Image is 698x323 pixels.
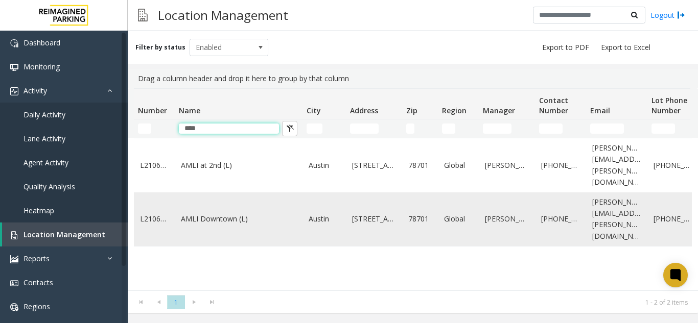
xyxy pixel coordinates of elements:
[307,123,322,134] input: City Filter
[654,160,692,171] a: [PHONE_NUMBER]
[135,43,185,52] label: Filter by status
[134,119,175,138] td: Number Filter
[485,213,529,225] a: [PERSON_NAME]
[590,123,624,134] input: Email Filter
[483,106,515,115] span: Manager
[24,302,50,311] span: Regions
[24,134,65,143] span: Lane Activity
[2,222,128,246] a: Location Management
[179,106,200,115] span: Name
[24,182,75,191] span: Quality Analysis
[350,106,378,115] span: Address
[134,69,692,88] div: Drag a column header and drop it here to group by that column
[190,39,252,56] span: Enabled
[408,213,432,225] a: 78701
[538,40,593,55] button: Export to PDF
[444,160,473,171] a: Global
[597,40,655,55] button: Export to Excel
[138,106,167,115] span: Number
[442,123,455,134] input: Region Filter
[346,119,402,138] td: Address Filter
[282,121,297,136] button: Clear
[24,254,50,263] span: Reports
[24,230,105,239] span: Location Management
[539,123,563,134] input: Contact Number Filter
[10,303,18,311] img: 'icon'
[408,160,432,171] a: 78701
[601,42,650,53] span: Export to Excel
[10,63,18,71] img: 'icon'
[24,86,47,95] span: Activity
[307,106,321,115] span: City
[140,160,169,171] a: L21063800
[541,213,580,225] a: [PHONE_NUMBER]
[652,95,687,115] span: Lot Phone Number
[303,119,346,138] td: City Filter
[479,119,535,138] td: Manager Filter
[10,255,18,263] img: 'icon'
[227,298,688,307] kendo-pager-info: 1 - 2 of 2 items
[128,88,698,290] div: Data table
[350,123,379,134] input: Address Filter
[167,295,185,309] span: Page 1
[10,231,18,239] img: 'icon'
[406,106,417,115] span: Zip
[444,213,473,225] a: Global
[181,160,296,171] a: AMLI at 2nd (L)
[10,87,18,95] img: 'icon'
[592,142,641,188] a: [PERSON_NAME][EMAIL_ADDRESS][PERSON_NAME][DOMAIN_NAME]
[179,123,279,134] input: Name Filter
[24,158,68,167] span: Agent Activity
[438,119,479,138] td: Region Filter
[483,123,511,134] input: Manager Filter
[138,3,148,28] img: pageIcon
[10,39,18,47] img: 'icon'
[352,160,396,171] a: [STREET_ADDRESS]
[652,123,675,134] input: Lot Phone Number Filter
[542,42,589,53] span: Export to PDF
[485,160,529,171] a: [PERSON_NAME]
[24,110,65,119] span: Daily Activity
[24,278,53,287] span: Contacts
[352,213,396,225] a: [STREET_ADDRESS]
[175,119,303,138] td: Name Filter
[590,106,610,115] span: Email
[442,106,467,115] span: Region
[654,213,692,225] a: [PHONE_NUMBER]
[309,213,340,225] a: Austin
[677,10,685,20] img: logout
[535,119,586,138] td: Contact Number Filter
[309,160,340,171] a: Austin
[10,279,18,287] img: 'icon'
[406,123,414,134] input: Zip Filter
[24,38,60,47] span: Dashboard
[586,119,647,138] td: Email Filter
[24,206,54,215] span: Heatmap
[138,123,151,134] input: Number Filter
[181,213,296,225] a: AMLI Downtown (L)
[650,10,685,20] a: Logout
[592,196,641,242] a: [PERSON_NAME][EMAIL_ADDRESS][PERSON_NAME][DOMAIN_NAME]
[24,62,60,71] span: Monitoring
[539,95,568,115] span: Contact Number
[402,119,438,138] td: Zip Filter
[541,160,580,171] a: [PHONE_NUMBER]
[153,3,293,28] h3: Location Management
[140,213,169,225] a: L21063900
